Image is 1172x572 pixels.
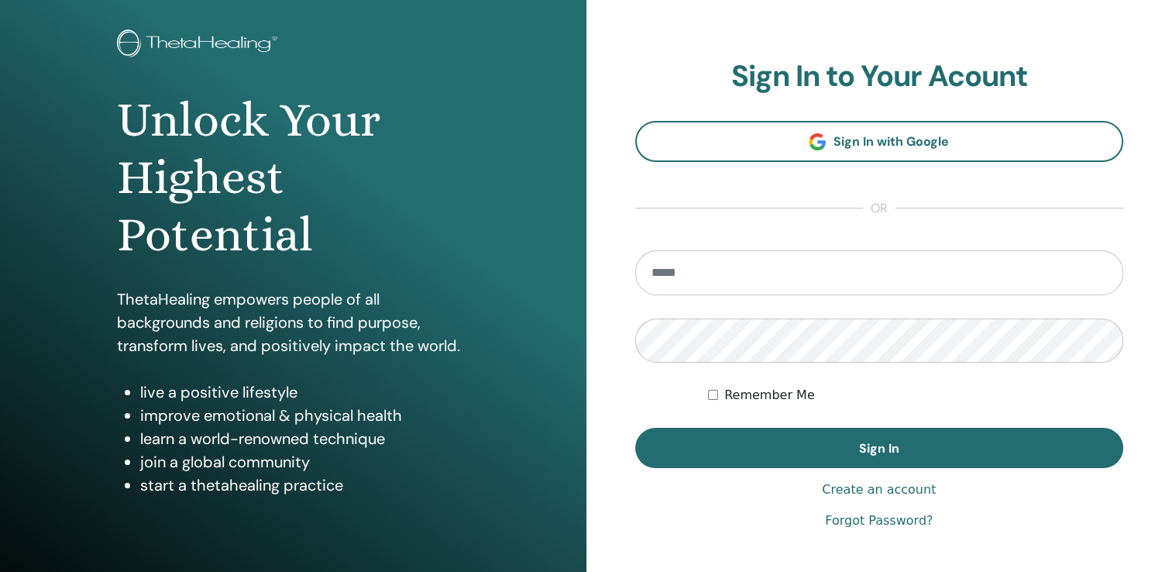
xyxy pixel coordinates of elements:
[635,428,1124,468] button: Sign In
[140,474,469,497] li: start a thetahealing practice
[117,288,469,357] p: ThetaHealing empowers people of all backgrounds and religions to find purpose, transform lives, a...
[140,427,469,450] li: learn a world-renowned technique
[825,512,933,530] a: Forgot Password?
[859,440,899,457] span: Sign In
[833,133,949,150] span: Sign In with Google
[140,381,469,404] li: live a positive lifestyle
[863,199,895,218] span: or
[140,404,469,427] li: improve emotional & physical health
[724,386,815,405] label: Remember Me
[822,481,936,499] a: Create an account
[117,91,469,264] h1: Unlock Your Highest Potential
[708,386,1123,405] div: Keep me authenticated indefinitely or until I manually logout
[635,121,1124,162] a: Sign In with Google
[635,59,1124,95] h2: Sign In to Your Acount
[140,450,469,474] li: join a global community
